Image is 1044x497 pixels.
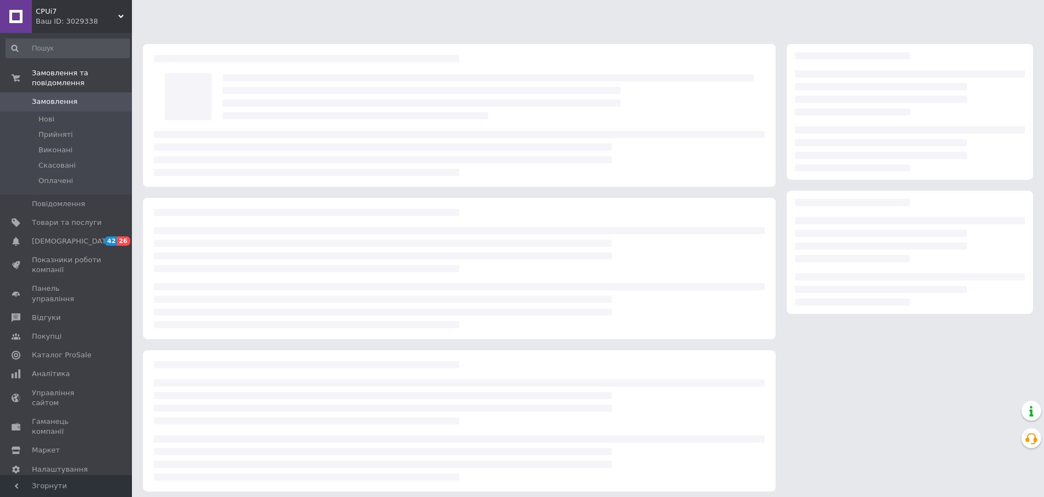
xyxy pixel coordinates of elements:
span: Гаманець компанії [32,417,102,437]
span: Показники роботи компанії [32,255,102,275]
span: Замовлення [32,97,78,107]
span: Маркет [32,445,60,455]
span: Виконані [38,145,73,155]
span: Відгуки [32,313,60,323]
span: Нові [38,114,54,124]
span: Покупці [32,332,62,341]
span: Налаштування [32,465,88,474]
span: Товари та послуги [32,218,102,228]
span: 42 [104,236,117,246]
span: Скасовані [38,161,76,170]
span: Управління сайтом [32,388,102,408]
span: Панель управління [32,284,102,303]
span: Аналітика [32,369,70,379]
span: Каталог ProSale [32,350,91,360]
input: Пошук [5,38,130,58]
span: Замовлення та повідомлення [32,68,132,88]
span: CPUi7 [36,7,118,16]
span: Повідомлення [32,199,85,209]
span: [DEMOGRAPHIC_DATA] [32,236,113,246]
span: Оплачені [38,176,73,186]
span: Прийняті [38,130,73,140]
span: 26 [117,236,130,246]
div: Ваш ID: 3029338 [36,16,132,26]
